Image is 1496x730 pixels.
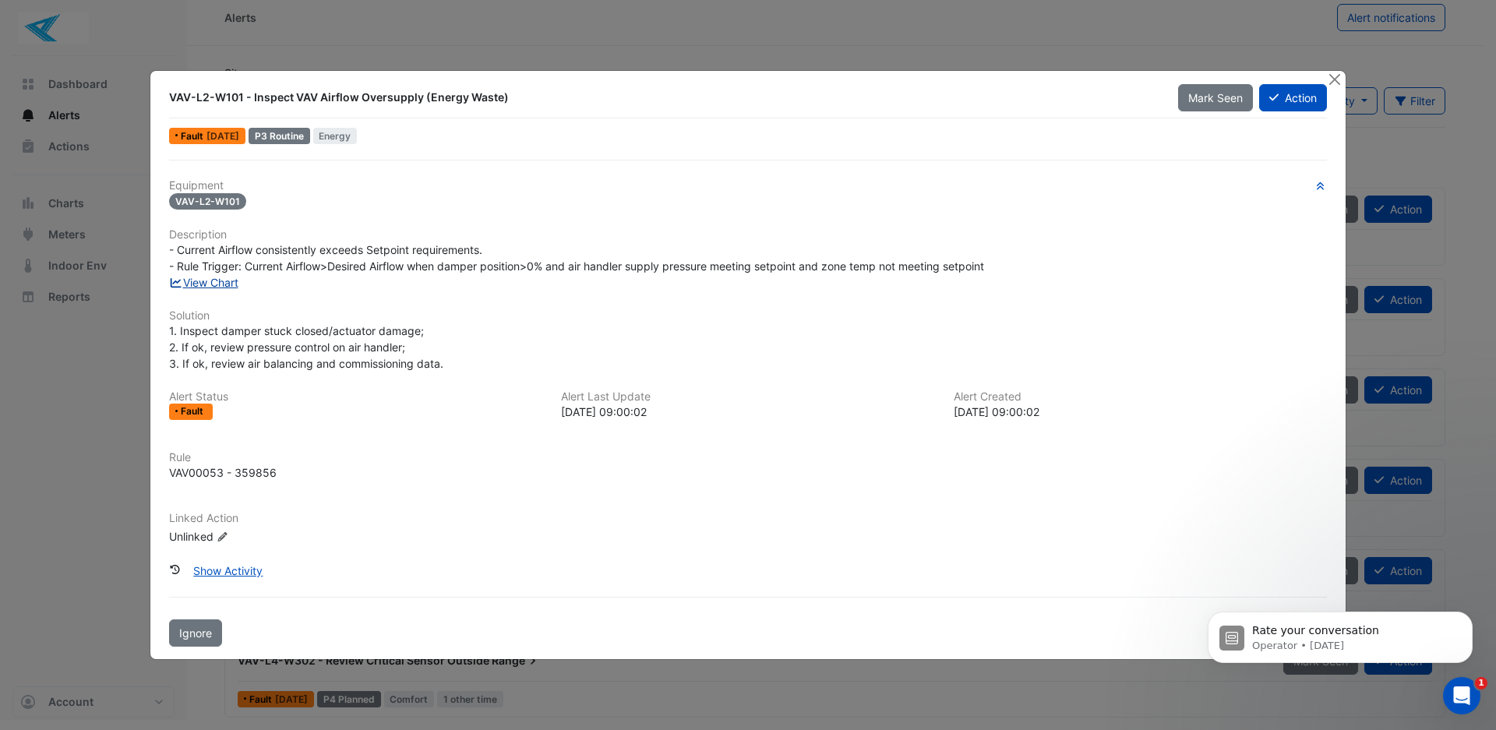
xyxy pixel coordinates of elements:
[954,404,1327,420] div: [DATE] 09:00:02
[179,626,212,640] span: Ignore
[169,276,238,289] a: View Chart
[169,390,542,404] h6: Alert Status
[1178,84,1253,111] button: Mark Seen
[217,531,228,542] fa-icon: Edit Linked Action
[169,309,1327,323] h6: Solution
[181,407,206,416] span: Fault
[954,390,1327,404] h6: Alert Created
[169,527,356,544] div: Unlinked
[1475,677,1487,689] span: 1
[169,324,443,370] span: 1. Inspect damper stuck closed/actuator damage; 2. If ok, review pressure control on air handler;...
[169,179,1327,192] h6: Equipment
[249,128,310,144] div: P3 Routine
[1184,579,1496,688] iframe: Intercom notifications message
[169,193,246,210] span: VAV-L2-W101
[169,243,984,273] span: - Current Airflow consistently exceeds Setpoint requirements. - Rule Trigger: Current Airflow>Des...
[169,228,1327,242] h6: Description
[169,90,1159,105] div: VAV-L2-W101 - Inspect VAV Airflow Oversupply (Energy Waste)
[169,619,222,647] button: Ignore
[183,557,273,584] button: Show Activity
[206,130,239,142] span: Mon 04-Aug-2025 09:00 AWST
[1326,71,1343,87] button: Close
[313,128,358,144] span: Energy
[561,404,934,420] div: [DATE] 09:00:02
[169,512,1327,525] h6: Linked Action
[169,451,1327,464] h6: Rule
[1443,677,1480,714] iframe: Intercom live chat
[1188,91,1243,104] span: Mark Seen
[169,464,277,481] div: VAV00053 - 359856
[561,390,934,404] h6: Alert Last Update
[1259,84,1327,111] button: Action
[181,132,206,141] span: Fault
